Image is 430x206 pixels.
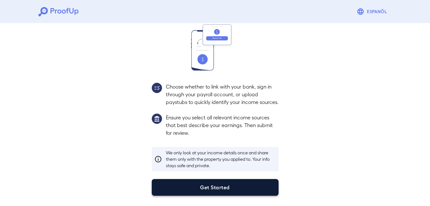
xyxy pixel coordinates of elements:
[191,24,239,71] img: transfer_money.svg
[166,83,279,106] p: Choose whether to link with your bank, sign in through your payroll account, or upload paystubs t...
[152,179,279,196] button: Get Started
[354,5,392,18] button: Espanõl
[166,114,279,137] p: Ensure you select all relevant income sources that best describe your earnings. Then submit for r...
[152,83,162,93] img: group2.svg
[166,150,276,169] p: We only look at your income details once and share them only with the property you applied to. Yo...
[152,114,162,124] img: group1.svg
